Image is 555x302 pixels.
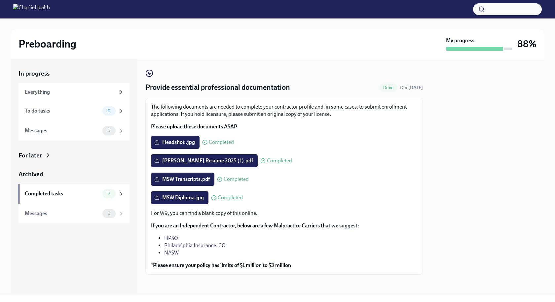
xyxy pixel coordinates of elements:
[151,154,258,167] label: [PERSON_NAME] Resume 2025 (1).pdf
[151,103,417,118] p: The following documents are needed to complete your contractor profile and, in some cases, to sub...
[103,108,115,113] span: 0
[151,123,237,130] strong: Please upload these documents ASAP
[400,84,423,91] span: September 14th, 2025 09:00
[400,85,423,90] span: Due
[13,4,50,15] img: CharlieHealth
[25,190,100,197] div: Completed tasks
[156,176,210,183] span: MSW Transcripts.pdf
[25,88,116,96] div: Everything
[218,195,243,200] span: Completed
[18,151,42,160] div: For later
[164,242,226,249] a: Philadelphia Insurance. CO
[104,211,114,216] span: 1
[103,128,115,133] span: 0
[151,173,214,186] label: MSW Transcripts.pdf
[151,191,208,204] label: MSW Diploma.jpg
[18,204,129,223] a: Messages1
[224,177,249,182] span: Completed
[151,222,359,229] strong: If you are an Independent Contractor, below are a few Malpractice Carriers that we suggest:
[156,194,204,201] span: MSW Diploma.jpg
[18,184,129,204] a: Completed tasks7
[267,158,292,163] span: Completed
[209,140,234,145] span: Completed
[18,83,129,101] a: Everything
[151,210,417,217] p: For W9, you can find a blank copy of this online.
[153,262,291,268] strong: Please ensure your policy has limits of $1 million to $3 million
[104,191,114,196] span: 7
[164,235,178,241] a: HPSO
[156,157,253,164] span: [PERSON_NAME] Resume 2025 (1).pdf
[517,38,536,50] h3: 88%
[379,85,397,90] span: Done
[164,250,179,256] a: NASW
[25,107,100,115] div: To do tasks
[25,210,100,217] div: Messages
[25,127,100,134] div: Messages
[18,151,129,160] a: For later
[18,69,129,78] a: In progress
[18,170,129,179] a: Archived
[151,136,200,149] label: Headshot .jpg
[408,85,423,90] strong: [DATE]
[156,139,195,146] span: Headshot .jpg
[18,101,129,121] a: To do tasks0
[145,83,290,92] h4: Provide essential professional documentation
[18,121,129,141] a: Messages0
[18,37,76,50] h2: Preboarding
[446,37,474,44] strong: My progress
